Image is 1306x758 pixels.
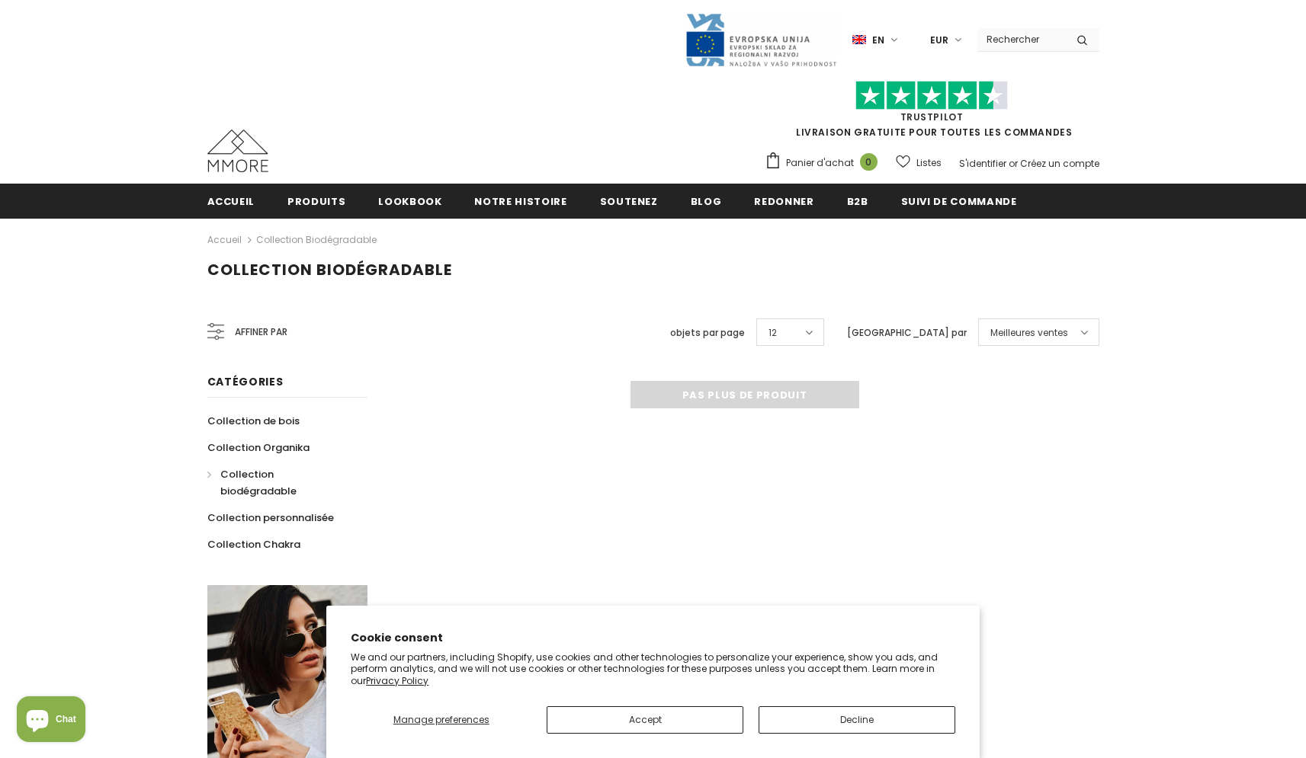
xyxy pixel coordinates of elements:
[207,259,452,280] span: Collection biodégradable
[847,184,868,218] a: B2B
[207,531,300,558] a: Collection Chakra
[847,325,967,341] label: [GEOGRAPHIC_DATA] par
[765,88,1099,139] span: LIVRAISON GRATUITE POUR TOUTES LES COMMANDES
[685,33,837,46] a: Javni Razpis
[207,130,268,172] img: Cas MMORE
[287,194,345,209] span: Produits
[786,155,854,171] span: Panier d'achat
[600,184,658,218] a: soutenez
[959,157,1006,170] a: S'identifier
[207,440,310,455] span: Collection Organika
[287,184,345,218] a: Produits
[765,152,885,174] a: Panier d'achat 0
[769,325,777,341] span: 12
[207,408,300,434] a: Collection de bois
[990,325,1068,341] span: Meilleures ventes
[900,110,964,123] a: TrustPilot
[901,184,1017,218] a: Suivi de commande
[916,155,942,171] span: Listes
[855,81,1008,110] img: Faites confiance aux étoiles pilotes
[351,630,955,646] h2: Cookie consent
[691,184,722,218] a: Blog
[351,651,955,687] p: We and our partners, including Shopify, use cookies and other technologies to personalize your ex...
[754,194,813,209] span: Redonner
[852,34,866,46] img: i-lang-1.png
[901,194,1017,209] span: Suivi de commande
[547,706,743,734] button: Accept
[378,194,441,209] span: Lookbook
[207,374,284,389] span: Catégories
[256,233,377,246] a: Collection biodégradable
[474,184,566,218] a: Notre histoire
[670,325,745,341] label: objets par page
[207,414,300,428] span: Collection de bois
[691,194,722,209] span: Blog
[207,504,334,531] a: Collection personnalisée
[930,33,948,48] span: EUR
[207,184,255,218] a: Accueil
[366,674,428,687] a: Privacy Policy
[1009,157,1018,170] span: or
[872,33,884,48] span: en
[207,434,310,461] a: Collection Organika
[896,149,942,176] a: Listes
[474,194,566,209] span: Notre histoire
[1020,157,1099,170] a: Créez un compte
[600,194,658,209] span: soutenez
[207,537,300,552] span: Collection Chakra
[759,706,955,734] button: Decline
[754,184,813,218] a: Redonner
[847,194,868,209] span: B2B
[235,324,287,341] span: Affiner par
[860,153,878,171] span: 0
[393,713,489,726] span: Manage preferences
[378,184,441,218] a: Lookbook
[207,510,334,525] span: Collection personnalisée
[207,231,242,249] a: Accueil
[12,696,90,746] inbox-online-store-chat: Shopify online store chat
[220,467,297,498] span: Collection biodégradable
[207,194,255,209] span: Accueil
[351,706,531,734] button: Manage preferences
[977,28,1065,50] input: Search Site
[685,12,837,68] img: Javni Razpis
[207,461,351,504] a: Collection biodégradable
